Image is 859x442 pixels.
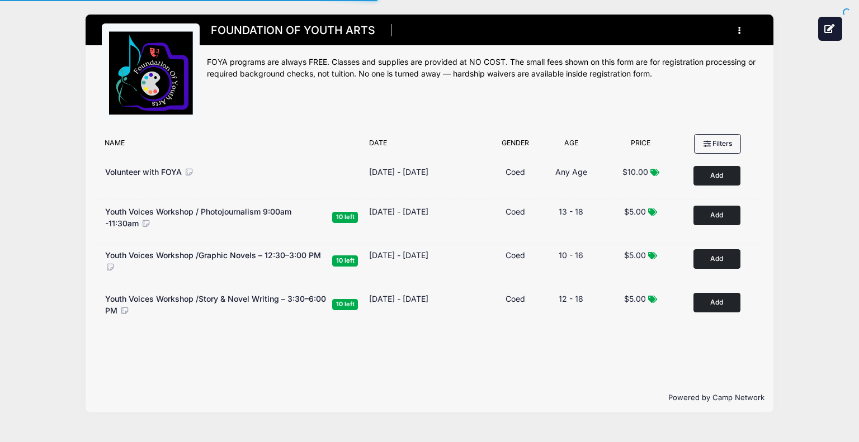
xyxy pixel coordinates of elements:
div: [DATE] - [DATE] [369,206,428,217]
button: Filters [694,134,741,153]
span: 10 left [332,255,358,266]
span: $5.00 [624,294,646,303]
img: logo [109,31,193,115]
div: [DATE] - [DATE] [369,293,428,305]
span: Coed [506,294,525,303]
span: Coed [506,167,525,177]
span: 13 - 18 [559,207,583,216]
div: Price [601,138,681,154]
button: Add [693,166,740,186]
span: Youth Voices Workshop /Story & Novel Writing – 3:30–6:00 PM [105,294,326,315]
div: Name [100,138,364,154]
p: Powered by Camp Network [95,392,764,403]
span: Coed [506,207,525,216]
div: [DATE] - [DATE] [369,249,428,261]
button: Add [693,249,740,269]
div: Gender [489,138,541,154]
span: 12 - 18 [559,294,583,303]
button: Add [693,293,740,312]
span: 10 left [332,212,358,222]
span: $5.00 [624,250,646,260]
div: Date [364,138,489,154]
span: Any Age [555,167,587,177]
div: [DATE] - [DATE] [369,166,428,178]
h1: FOUNDATION OF YOUTH ARTS [207,21,379,40]
span: Youth Voices Workshop /Graphic Novels – 12:30–3:00 PM [105,250,321,260]
span: 10 left [332,299,358,310]
span: $10.00 [622,167,648,177]
button: Add [693,206,740,225]
span: $5.00 [624,207,646,216]
span: Volunteer with FOYA [105,167,182,177]
span: Youth Voices Workshop / Photojournalism 9:00am -11:30am [105,207,291,228]
span: 10 - 16 [559,250,583,260]
div: Age [542,138,601,154]
span: Coed [506,250,525,260]
div: FOYA programs are always FREE. Classes and supplies are provided at NO COST. The small fees shown... [207,56,757,80]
